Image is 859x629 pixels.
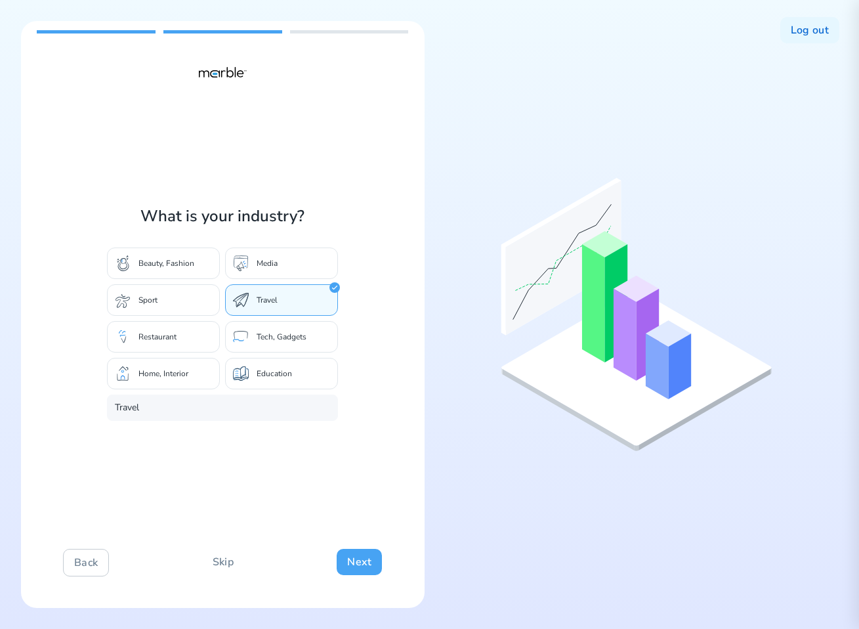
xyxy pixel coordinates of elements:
p: Restaurant [138,332,177,342]
h1: What is your industry? [107,206,338,227]
button: Skip [202,549,244,575]
button: Log out [780,17,839,43]
button: Back [63,549,109,576]
p: Sport [138,295,157,305]
p: Tech, Gadgets [257,332,306,342]
p: Media [257,258,278,269]
input: Enter your own [107,395,338,421]
p: Beauty, Fashion [138,258,194,269]
button: Next [337,549,382,575]
p: Travel [257,295,278,305]
p: Home, Interior [138,368,188,379]
p: Education [257,368,292,379]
